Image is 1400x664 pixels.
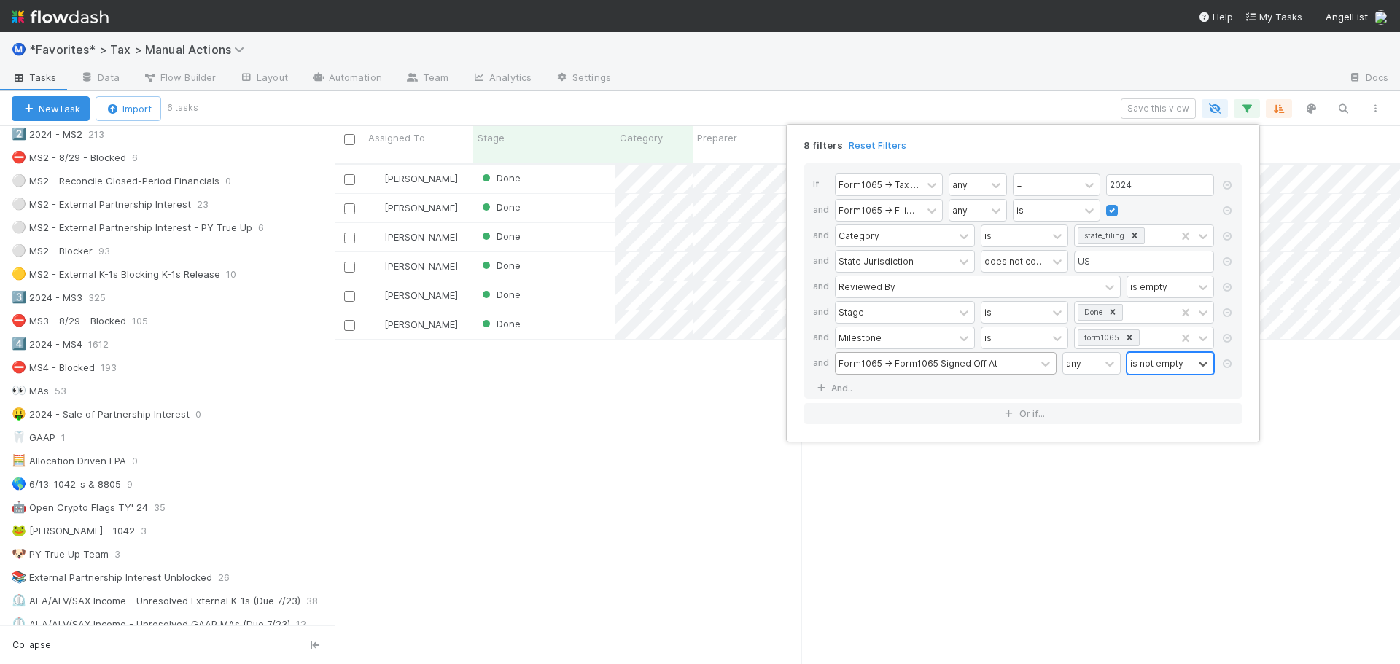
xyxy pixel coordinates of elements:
div: Form1065 -> Filing Required [839,203,919,216]
div: and [813,250,835,276]
div: and [813,276,835,301]
div: is [1016,203,1024,216]
div: and [813,199,835,224]
div: Done [1080,305,1105,320]
a: Reset Filters [849,139,906,152]
div: is empty [1130,280,1167,293]
div: any [1066,356,1081,370]
div: any [952,178,968,191]
div: State Jurisdiction [839,254,914,267]
div: Form1065 -> Tax Year [839,178,919,191]
div: form1065 [1080,330,1121,345]
button: Or if... [804,403,1242,424]
div: Form1065 -> Form1065 Signed Off At [839,356,997,370]
div: and [813,327,835,352]
div: Reviewed By [839,280,895,293]
div: = [1016,178,1022,191]
div: and [813,224,835,250]
div: and [813,352,835,378]
div: is [984,331,992,344]
div: state_filing [1080,228,1127,243]
div: Stage [839,305,864,319]
div: does not contain [984,254,1044,267]
span: 8 filters [804,139,843,152]
div: is [984,305,992,319]
div: and [813,301,835,327]
div: If [813,173,835,199]
div: is [984,229,992,242]
a: And.. [813,378,859,399]
div: Milestone [839,331,882,344]
div: any [952,203,968,216]
div: is not empty [1130,356,1183,370]
div: Category [839,229,879,242]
